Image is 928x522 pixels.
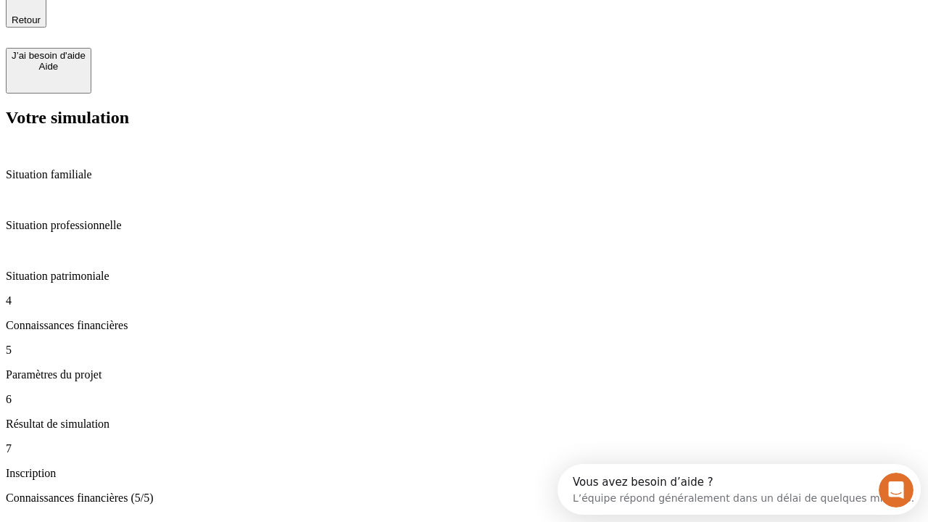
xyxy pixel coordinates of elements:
p: Résultat de simulation [6,418,922,431]
span: Retour [12,14,41,25]
p: Paramètres du projet [6,368,922,381]
p: Situation professionnelle [6,219,922,232]
button: J’ai besoin d'aideAide [6,48,91,94]
div: J’ai besoin d'aide [12,50,86,61]
iframe: Intercom live chat discovery launcher [558,464,921,515]
p: Connaissances financières (5/5) [6,492,922,505]
p: Situation patrimoniale [6,270,922,283]
div: Ouvrir le Messenger Intercom [6,6,399,46]
div: L’équipe répond généralement dans un délai de quelques minutes. [15,24,357,39]
p: 4 [6,294,922,307]
h2: Votre simulation [6,108,922,128]
p: 5 [6,344,922,357]
p: Connaissances financières [6,319,922,332]
p: Situation familiale [6,168,922,181]
iframe: Intercom live chat [879,473,913,507]
p: 6 [6,393,922,406]
div: Aide [12,61,86,72]
p: Inscription [6,467,922,480]
div: Vous avez besoin d’aide ? [15,12,357,24]
p: 7 [6,442,922,455]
